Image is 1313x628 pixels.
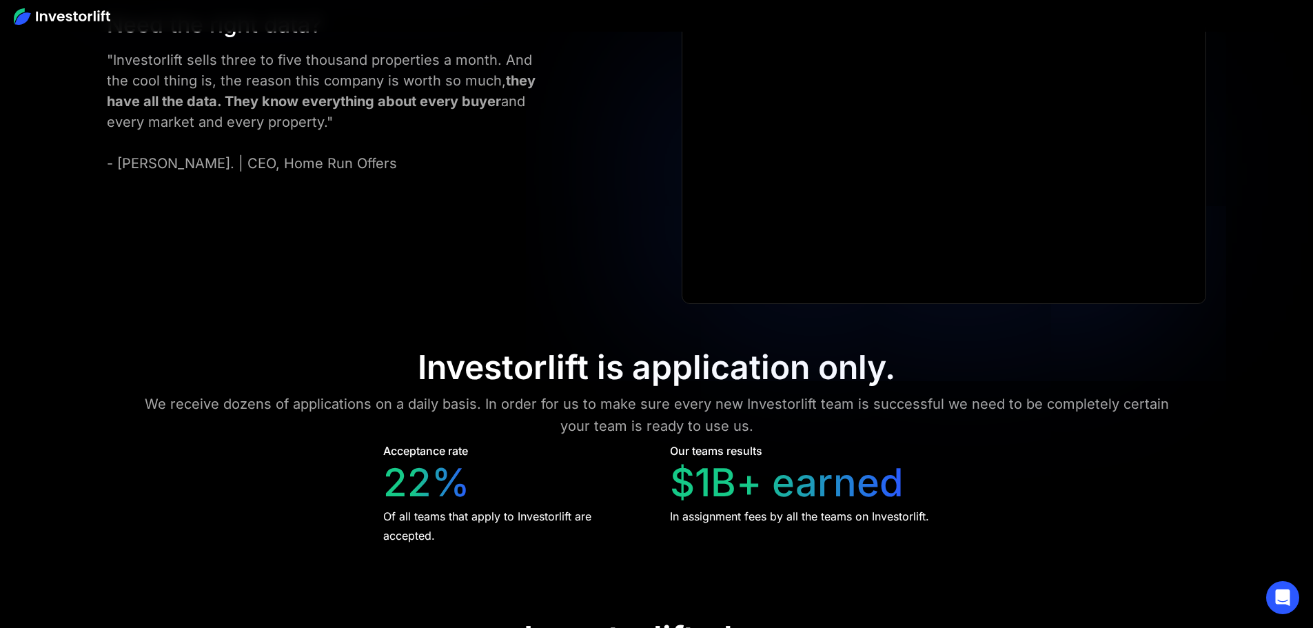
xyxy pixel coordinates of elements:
div: 22% [383,460,470,506]
div: Acceptance rate [383,443,468,459]
iframe: Ryan Pineda | Testimonial [682,9,1205,304]
div: Our teams results [670,443,762,459]
div: "Investorlift sells three to five thousand properties a month. And the cool thing is, the reason ... [107,50,556,174]
div: Investorlift is application only. [418,347,895,387]
strong: they have all the data. They know everything about every buyer [107,72,536,110]
div: We receive dozens of applications on a daily basis. In order for us to make sure every new Invest... [132,393,1182,437]
div: Open Intercom Messenger [1266,581,1299,614]
div: In assignment fees by all the teams on Investorlift. [670,507,929,526]
div: Of all teams that apply to Investorlift are accepted. [383,507,644,545]
div: $1B+ earned [670,460,904,506]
